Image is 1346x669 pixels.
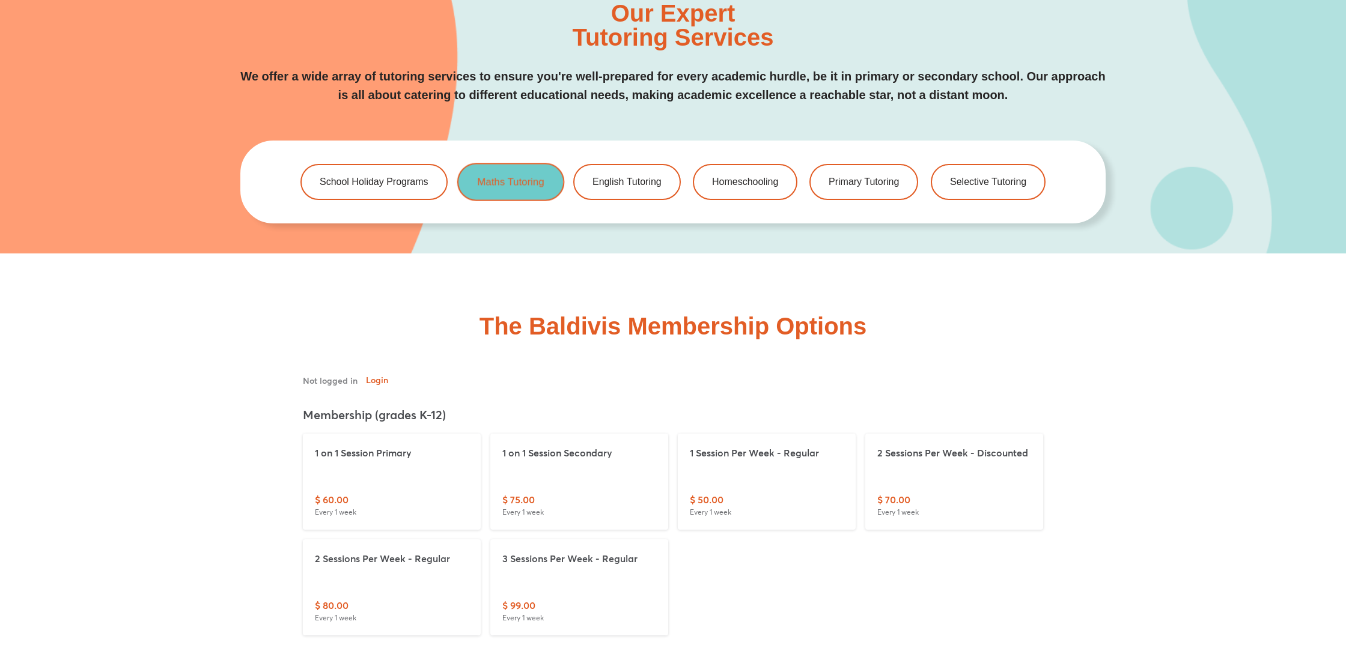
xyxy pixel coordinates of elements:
[931,164,1046,200] a: Selective Tutoring
[240,67,1106,104] p: We offer a wide array of tutoring services to ensure you're well-prepared for every academic hurd...
[457,163,564,201] a: Maths Tutoring
[320,177,428,187] span: School Holiday Programs
[300,164,448,200] a: School Holiday Programs
[693,164,797,200] a: Homeschooling
[829,177,899,187] span: Primary Tutoring
[477,177,544,187] span: Maths Tutoring
[1140,533,1346,669] iframe: Chat Widget
[480,314,867,338] h2: The Baldivis Membership Options
[573,164,681,200] a: English Tutoring
[712,177,778,187] span: Homeschooling
[573,1,774,49] h2: Our Expert Tutoring Services
[809,164,918,200] a: Primary Tutoring
[592,177,662,187] span: English Tutoring
[950,177,1026,187] span: Selective Tutoring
